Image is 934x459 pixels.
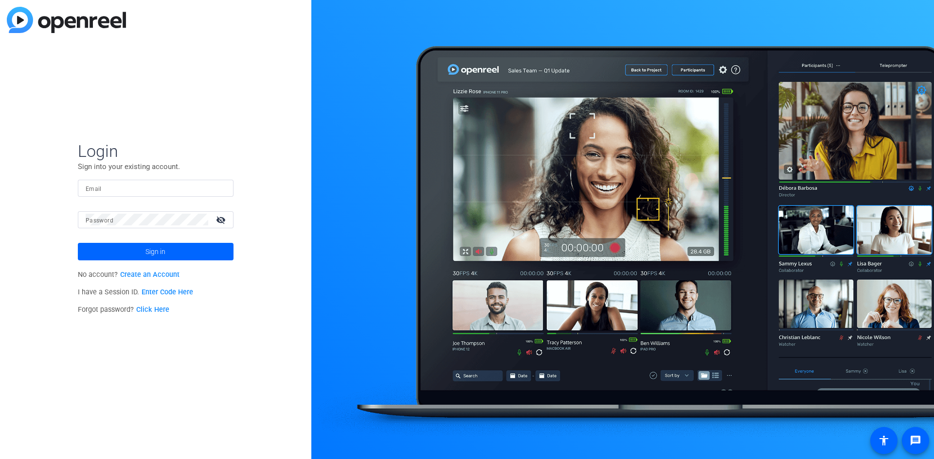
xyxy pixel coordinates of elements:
[136,306,169,314] a: Click Here
[210,213,233,227] mat-icon: visibility_off
[78,271,180,279] span: No account?
[86,182,226,194] input: Enter Email Address
[7,7,126,33] img: blue-gradient.svg
[86,217,113,224] mat-label: Password
[120,271,180,279] a: Create an Account
[878,435,890,446] mat-icon: accessibility
[142,288,193,296] a: Enter Code Here
[86,186,102,192] mat-label: Email
[78,141,233,161] span: Login
[78,288,193,296] span: I have a Session ID.
[78,243,233,260] button: Sign in
[78,306,169,314] span: Forgot password?
[910,435,921,446] mat-icon: message
[78,161,233,172] p: Sign into your existing account.
[145,239,165,264] span: Sign in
